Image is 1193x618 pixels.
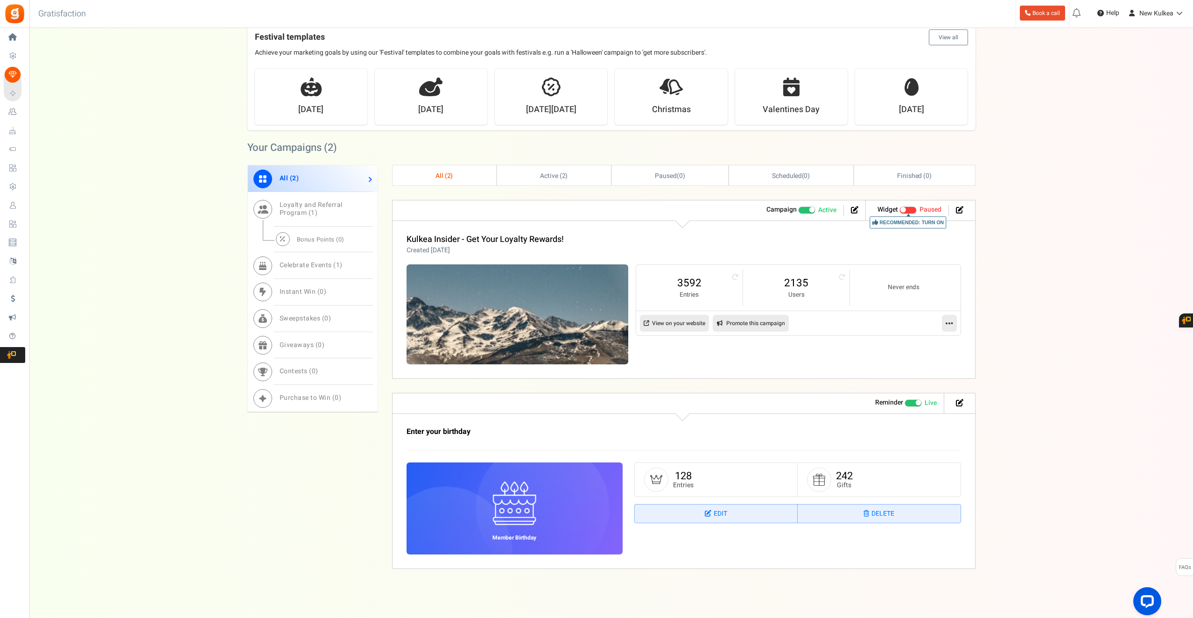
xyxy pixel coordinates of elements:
strong: [DATE] [899,104,924,116]
span: 1 [311,208,315,218]
span: Live [925,398,937,408]
span: 0 [804,171,807,181]
h3: Enter your birthday [407,428,850,436]
strong: Reminder [875,398,903,407]
a: Book a call [1020,6,1065,21]
span: Loyalty and Referral Program ( ) [280,200,343,218]
h2: Your Campaigns ( ) [247,143,337,152]
small: Gifts [836,482,853,489]
strong: Campaign [766,205,797,214]
span: Giveaways ( ) [280,340,325,350]
span: Paused [919,205,941,214]
span: 2 [562,171,566,181]
span: Contests ( ) [280,366,318,376]
small: Never ends [859,283,947,292]
span: ( ) [655,171,685,181]
span: 0 [338,235,342,244]
a: 3592 [646,276,733,291]
span: Purchase to Win ( ) [280,393,342,403]
span: FAQs [1179,559,1191,576]
h6: Member Birthday [485,535,543,541]
span: ( ) [772,171,810,181]
a: View on your website [640,315,709,332]
button: View all [929,29,968,45]
strong: Valentines Day [763,104,820,116]
span: Active [818,206,836,215]
span: Celebrate Events ( ) [280,260,343,270]
span: 0 [320,287,324,297]
span: New Kulkea [1139,8,1173,18]
span: 1 [336,260,340,270]
span: Help [1104,8,1119,18]
span: All ( ) [280,173,299,183]
span: 0 [312,366,316,376]
p: Achieve your marketing goals by using our 'Festival' templates to combine your goals with festiva... [255,48,968,57]
h4: Festival templates [255,29,968,45]
span: Finished ( ) [897,171,932,181]
img: Gratisfaction [4,3,25,24]
span: 0 [318,340,322,350]
strong: Christmas [652,104,691,116]
span: 0 [926,171,929,181]
a: Promote this campaign [713,315,789,332]
a: 2135 [752,276,840,291]
span: 0 [335,393,339,403]
strong: [DATE] [418,104,443,116]
span: 0 [324,313,329,323]
span: Scheduled [772,171,802,181]
a: Kulkea Insider - Get Your Loyalty Rewards! [407,233,564,246]
a: 242 [836,469,853,483]
a: Delete [798,504,961,523]
span: Sweepstakes ( ) [280,313,331,323]
li: Widget activated [870,205,949,216]
a: Help [1094,6,1123,21]
span: 2 [292,173,296,183]
small: Users [752,291,840,299]
span: Bonus Points ( ) [297,235,344,244]
strong: Widget [877,205,898,214]
small: Entries [646,291,733,299]
span: Paused [655,171,677,181]
a: 128 [675,469,692,483]
p: Created [DATE] [407,246,564,255]
h3: Gratisfaction [28,5,96,23]
a: Edit [635,504,798,523]
strong: [DATE] [298,104,323,116]
span: Instant Win ( ) [280,287,327,297]
span: 0 [679,171,683,181]
span: 2 [447,171,451,181]
strong: [DATE][DATE] [526,104,576,116]
span: 2 [328,140,333,155]
small: Entries [673,482,694,489]
span: All ( ) [435,171,453,181]
span: Active ( ) [540,171,568,181]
